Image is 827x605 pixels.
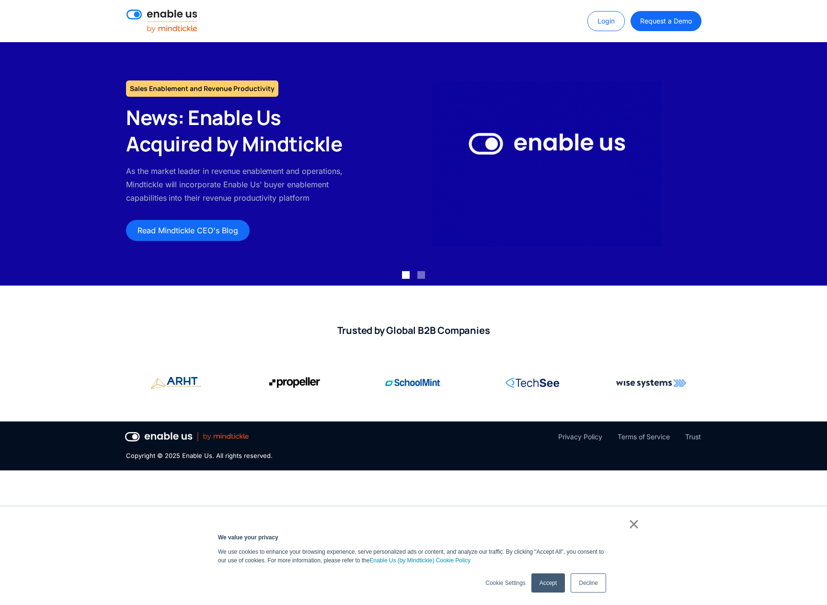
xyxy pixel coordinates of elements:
[126,220,250,241] a: Read Mindtickle CEO's Blog
[126,451,273,461] div: Copyright © 2025 Enable Us. All rights reserved.
[218,548,609,565] p: We use cookies to enhance your browsing experience, serve personalized ads or content, and analyz...
[485,579,525,587] a: Cookie Settings
[618,431,670,443] a: Terms of Service
[631,11,701,31] a: Request a Demo
[558,431,602,443] a: Privacy Policy
[385,373,442,392] img: SchoolMint corporate logo
[531,573,565,593] a: Accept
[402,271,410,279] div: Show slide 1 of 2
[789,42,827,285] div: next slide
[126,80,278,97] h1: Sales Enablement and Revenue Productivity
[150,373,201,393] img: Propeller Aero corporate logo
[505,373,559,392] img: RingCentral corporate logo
[269,373,320,392] img: Propeller Aero corporate logo
[432,80,662,247] img: Enable Us by Mindtickle
[571,573,606,593] a: Decline
[628,520,640,528] a: ×
[587,11,625,31] a: Login
[417,271,425,279] div: Show slide 2 of 2
[126,164,355,205] p: As the market leader in revenue enablement and operations, Mindtickle will incorporate Enable Us'...
[126,104,355,157] h2: News: Enable Us Acquired by Mindtickle
[218,534,278,541] strong: We value your privacy
[656,354,827,605] iframe: Qualified Messenger
[616,373,687,392] img: Wise Systems corporate logo
[369,556,471,565] a: Enable Us (by Mindtickle) Cookie Policy
[126,324,701,337] h2: Trusted by Global B2B Companies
